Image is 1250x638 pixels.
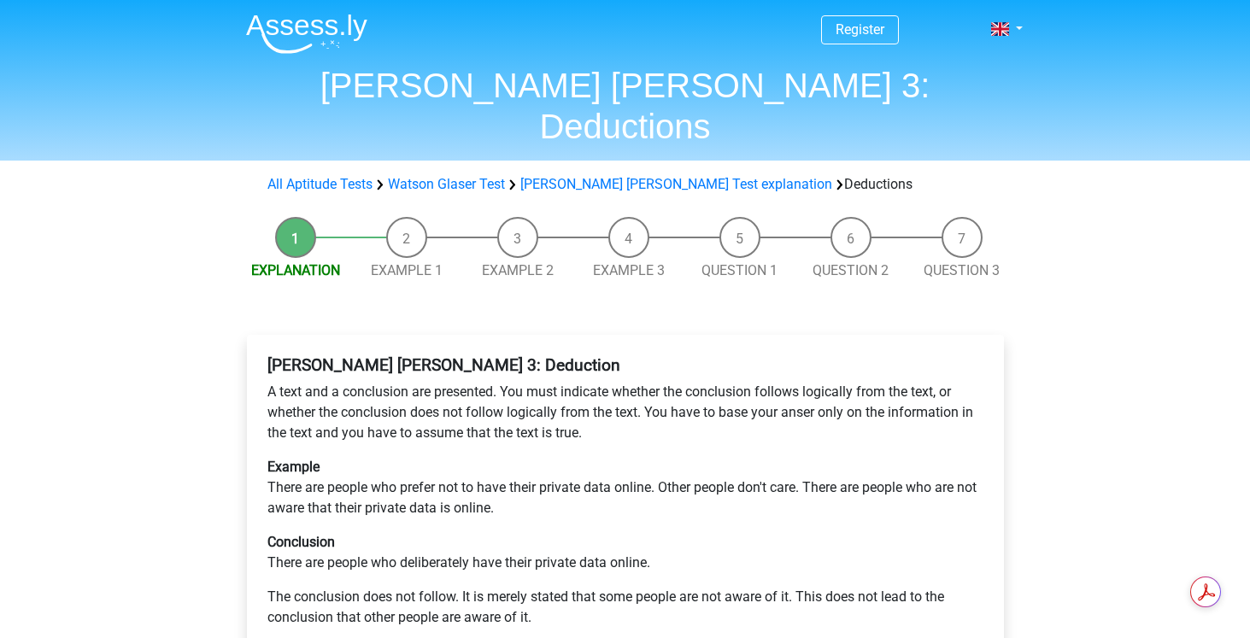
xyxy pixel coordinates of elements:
[251,262,340,278] a: Explanation
[267,587,983,628] p: The conclusion does not follow. It is merely stated that some people are not aware of it. This do...
[924,262,1000,278] a: Question 3
[593,262,665,278] a: Example 3
[246,14,367,54] img: Assessly
[701,262,778,278] a: Question 1
[482,262,554,278] a: Example 2
[267,457,983,518] p: There are people who prefer not to have their private data online. Other people don't care. There...
[267,532,983,573] p: There are people who deliberately have their private data online.
[520,176,832,192] a: [PERSON_NAME] [PERSON_NAME] Test explanation
[267,534,335,550] b: Conclusion
[267,176,373,192] a: All Aptitude Tests
[232,65,1018,147] h1: [PERSON_NAME] [PERSON_NAME] 3: Deductions
[267,382,983,443] p: A text and a conclusion are presented. You must indicate whether the conclusion follows logically...
[371,262,443,278] a: Example 1
[836,21,884,38] a: Register
[388,176,505,192] a: Watson Glaser Test
[267,355,620,375] b: [PERSON_NAME] [PERSON_NAME] 3: Deduction
[267,459,320,475] b: Example
[813,262,889,278] a: Question 2
[261,174,990,195] div: Deductions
